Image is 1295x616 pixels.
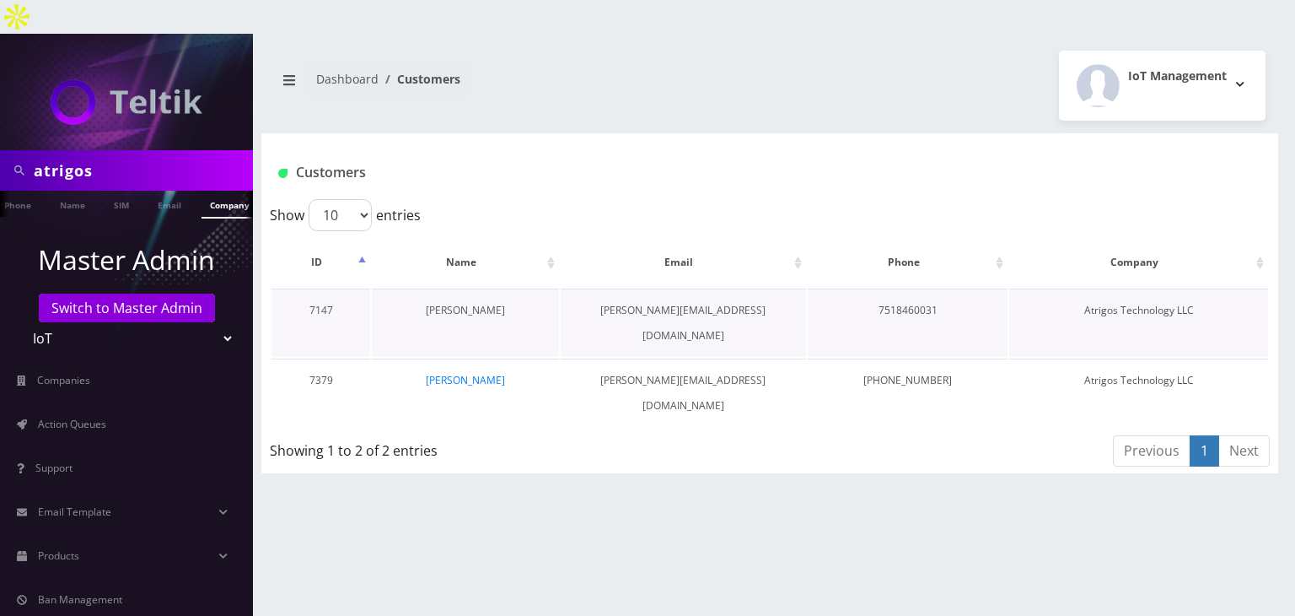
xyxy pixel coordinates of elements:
[271,289,370,357] td: 7147
[35,461,73,475] span: Support
[1190,435,1219,467] a: 1
[561,238,806,287] th: Email: activate to sort column ascending
[271,359,370,427] td: 7379
[316,71,379,87] a: Dashboard
[426,373,505,387] a: [PERSON_NAME]
[1009,359,1268,427] td: Atrigos Technology LLC
[274,62,757,110] nav: breadcrumb
[38,417,106,431] span: Action Queues
[1059,51,1265,121] button: IoT Management
[51,191,94,217] a: Name
[1128,69,1227,84] h2: IoT Management
[38,592,122,607] span: Ban Management
[270,434,674,461] div: Showing 1 to 2 of 2 entries
[379,70,460,88] li: Customers
[561,289,806,357] td: [PERSON_NAME][EMAIL_ADDRESS][DOMAIN_NAME]
[105,191,137,217] a: SIM
[309,199,372,231] select: Showentries
[1009,238,1268,287] th: Company: activate to sort column ascending
[38,505,111,519] span: Email Template
[51,79,202,125] img: IoT
[808,359,1008,427] td: [PHONE_NUMBER]
[34,154,249,186] input: Search in Company
[278,165,1093,181] h1: Customers
[1218,435,1270,467] a: Next
[1113,435,1190,467] a: Previous
[808,289,1008,357] td: 7518460031
[202,191,258,219] a: Company
[1009,289,1268,357] td: Atrigos Technology LLC
[426,303,505,317] a: [PERSON_NAME]
[808,238,1008,287] th: Phone: activate to sort column ascending
[38,548,79,563] span: Products
[39,294,215,322] a: Switch to Master Admin
[372,238,558,287] th: Name: activate to sort column ascending
[561,359,806,427] td: [PERSON_NAME][EMAIL_ADDRESS][DOMAIN_NAME]
[270,199,421,231] label: Show entries
[149,191,190,217] a: Email
[271,238,370,287] th: ID: activate to sort column descending
[37,373,90,387] span: Companies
